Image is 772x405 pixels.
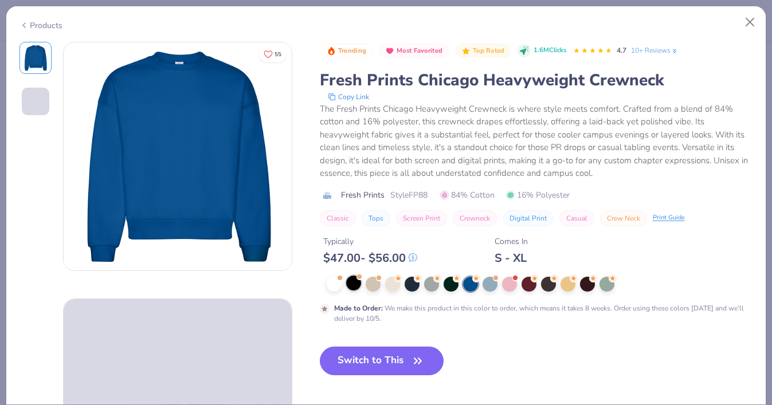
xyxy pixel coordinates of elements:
[631,45,679,56] a: 10+ Reviews
[327,46,336,56] img: Trending sort
[456,44,511,58] button: Badge Button
[559,210,594,226] button: Casual
[495,235,528,247] div: Comes In
[617,46,626,55] span: 4.7
[22,44,49,72] img: Front
[503,210,554,226] button: Digital Print
[320,347,444,375] button: Switch to This
[334,304,383,313] strong: Made to Order :
[739,11,761,33] button: Close
[320,69,753,91] div: Fresh Prints Chicago Heavyweight Crewneck
[600,210,647,226] button: Crew Neck
[19,19,62,32] div: Products
[397,48,442,54] span: Most Favorited
[338,48,366,54] span: Trending
[390,189,428,201] span: Style FP88
[534,46,566,56] span: 1.6M Clicks
[334,303,753,324] div: We make this product in this color to order, which means it takes 8 weeks. Order using these colo...
[362,210,390,226] button: Tops
[320,210,356,226] button: Classic
[573,42,612,60] div: 4.7 Stars
[385,46,394,56] img: Most Favorited sort
[320,103,753,180] div: The Fresh Prints Chicago Heavyweight Crewneck is where style meets comfort. Crafted from a blend ...
[506,189,570,201] span: 16% Polyester
[379,44,449,58] button: Badge Button
[341,189,385,201] span: Fresh Prints
[64,42,292,270] img: Front
[324,91,373,103] button: copy to clipboard
[473,48,505,54] span: Top Rated
[320,191,335,200] img: brand logo
[323,235,417,247] div: Typically
[321,44,373,58] button: Badge Button
[440,189,495,201] span: 84% Cotton
[396,210,447,226] button: Screen Print
[258,46,287,62] button: Like
[653,213,685,223] div: Print Guide
[323,251,417,265] div: $ 47.00 - $ 56.00
[453,210,497,226] button: Crewneck
[275,52,281,57] span: 55
[495,251,528,265] div: S - XL
[461,46,471,56] img: Top Rated sort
